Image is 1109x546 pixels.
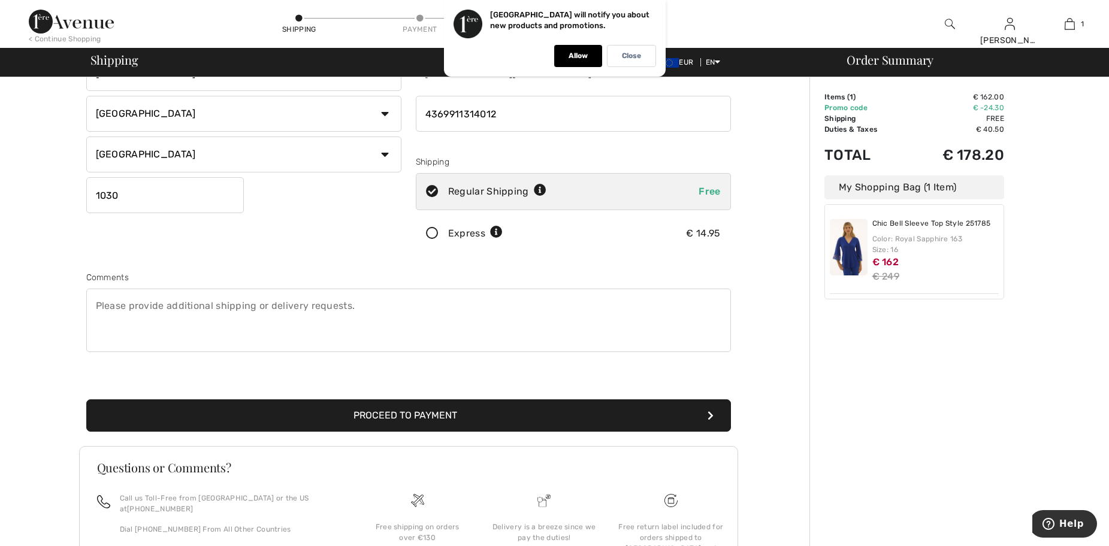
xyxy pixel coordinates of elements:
img: search the website [945,17,955,31]
input: Zip/Postal Code [86,177,244,213]
span: EN [706,58,721,66]
input: Mobile [416,96,731,132]
img: My Info [1005,17,1015,31]
td: Shipping [824,113,907,124]
span: Free [699,186,720,197]
a: [PHONE_NUMBER] [127,505,193,513]
img: My Bag [1065,17,1075,31]
span: 1 [1081,19,1084,29]
div: Comments [86,271,731,284]
div: [PERSON_NAME] [980,34,1039,47]
iframe: Opens a widget where you can find more information [1032,510,1097,540]
p: Dial [PHONE_NUMBER] From All Other Countries [120,524,340,535]
div: Order Summary [832,54,1102,66]
div: € 14.95 [686,226,720,241]
img: Chic Bell Sleeve Top Style 251785 [830,219,868,275]
img: 1ère Avenue [29,10,114,34]
a: 1 [1040,17,1099,31]
span: € 162 [872,256,899,268]
td: € 40.50 [907,124,1004,135]
div: Shipping [281,24,317,35]
h3: Questions or Comments? [97,462,720,474]
div: Regular Shipping [448,184,546,199]
div: My Shopping Bag (1 Item) [824,175,1004,199]
td: Duties & Taxes [824,124,907,135]
img: Free shipping on orders over &#8364;130 [664,494,678,507]
td: € 178.20 [907,135,1004,175]
td: Total [824,135,907,175]
td: Free [907,113,1004,124]
div: Color: Royal Sapphire 163 Size: 16 [872,233,999,255]
p: Close [622,51,641,60]
a: Chic Bell Sleeve Top Style 251785 [872,219,991,229]
td: € -24.30 [907,102,1004,113]
p: Allow [569,51,588,60]
div: Express [448,226,503,241]
span: Shipping [90,54,138,66]
s: € 249 [872,271,900,282]
span: EUR [660,58,698,66]
img: call [97,495,110,508]
div: Shipping [416,156,731,168]
p: Call us Toll-Free from [GEOGRAPHIC_DATA] or the US at [120,493,340,514]
td: € 162.00 [907,92,1004,102]
img: Euro [660,58,679,68]
div: < Continue Shopping [29,34,101,44]
img: Free shipping on orders over &#8364;130 [411,494,424,507]
a: Sign In [1005,18,1015,29]
div: Delivery is a breeze since we pay the duties! [490,521,598,543]
span: 1 [850,93,853,101]
img: Delivery is a breeze since we pay the duties! [537,494,551,507]
div: Free shipping on orders over €130 [364,521,472,543]
p: [GEOGRAPHIC_DATA] will notify you about new products and promotions. [490,10,649,30]
div: Payment [402,24,438,35]
td: Items ( ) [824,92,907,102]
td: Promo code [824,102,907,113]
button: Proceed to Payment [86,399,731,432]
